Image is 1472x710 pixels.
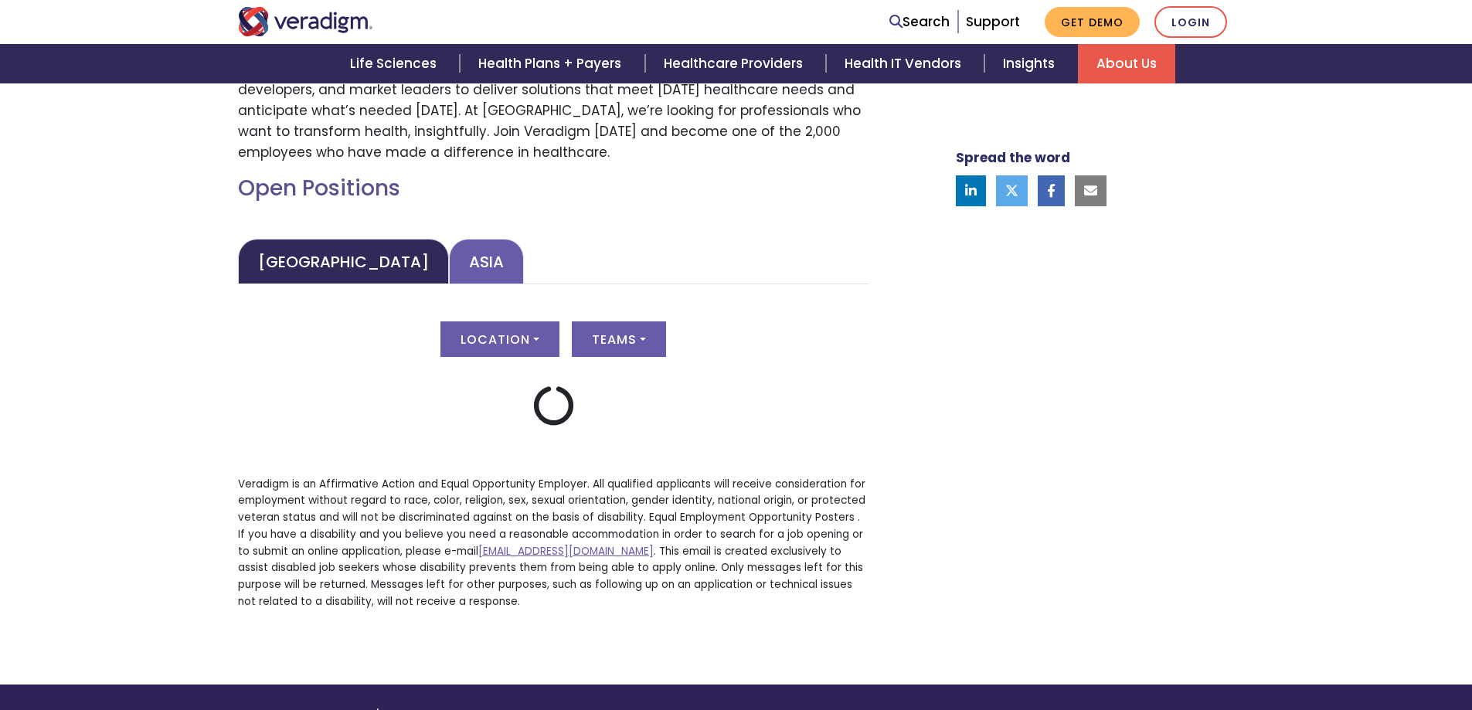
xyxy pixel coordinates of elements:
[440,321,559,357] button: Location
[238,476,869,610] p: Veradigm is an Affirmative Action and Equal Opportunity Employer. All qualified applicants will r...
[645,44,826,83] a: Healthcare Providers
[826,44,984,83] a: Health IT Vendors
[1045,7,1140,37] a: Get Demo
[238,58,869,163] p: Join a passionate team of dedicated associates who work side-by-side with caregivers, developers,...
[331,44,460,83] a: Life Sciences
[956,148,1070,167] strong: Spread the word
[238,7,373,36] img: Veradigm logo
[1154,6,1227,38] a: Login
[449,239,524,284] a: Asia
[889,12,950,32] a: Search
[966,12,1020,31] a: Support
[984,44,1078,83] a: Insights
[572,321,666,357] button: Teams
[460,44,644,83] a: Health Plans + Payers
[238,175,869,202] h2: Open Positions
[1078,44,1175,83] a: About Us
[478,544,654,559] a: [EMAIL_ADDRESS][DOMAIN_NAME]
[238,239,449,284] a: [GEOGRAPHIC_DATA]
